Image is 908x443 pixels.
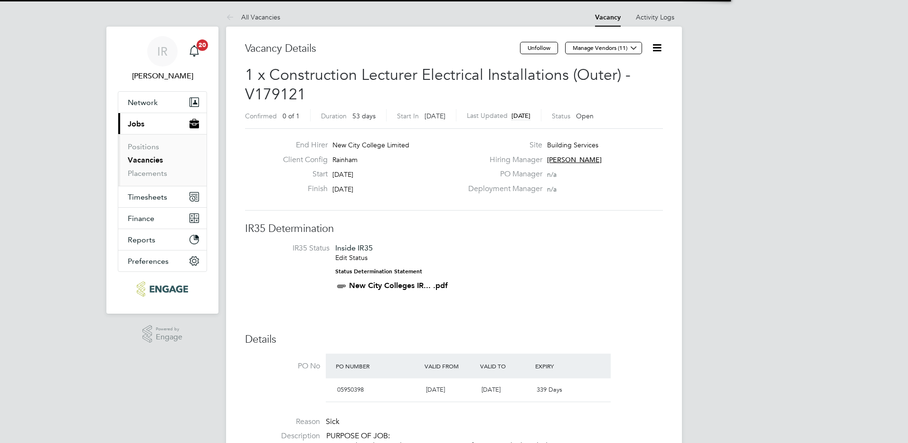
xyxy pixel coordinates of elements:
span: [DATE] [425,112,445,120]
a: 20 [185,36,204,67]
span: 53 days [352,112,376,120]
h3: IR35 Determination [245,222,663,236]
img: ncclondon-logo-retina.png [137,281,188,297]
label: Confirmed [245,112,277,120]
div: Expiry [533,357,588,375]
span: Ian Rist [118,70,207,82]
span: [DATE] [482,385,501,394]
span: Network [128,98,158,107]
a: Placements [128,169,167,178]
span: 0 of 1 [283,112,300,120]
button: Unfollow [520,42,558,54]
label: Deployment Manager [463,184,542,194]
span: Timesheets [128,193,167,202]
a: Powered byEngage [142,325,183,343]
span: Open [576,112,594,120]
span: Preferences [128,257,169,266]
span: Inside IR35 [335,243,373,252]
label: Reason [245,417,320,427]
span: Finance [128,214,154,223]
label: IR35 Status [255,243,330,253]
div: Valid To [478,357,533,375]
span: Powered by [156,325,182,333]
span: [DATE] [332,170,353,179]
span: [DATE] [332,185,353,193]
button: Reports [118,229,207,250]
a: IR[PERSON_NAME] [118,36,207,82]
span: 05950398 [337,385,364,394]
a: Go to home page [118,281,207,297]
span: [DATE] [511,112,530,120]
span: IR [157,45,168,58]
span: Sick [326,417,340,426]
h3: Details [245,333,663,347]
label: Client Config [275,155,328,165]
a: All Vacancies [226,13,280,21]
div: PO Number [333,357,422,375]
a: New City Colleges IR... .pdf [349,281,448,290]
nav: Main navigation [106,27,218,314]
div: Jobs [118,134,207,186]
label: End Hirer [275,140,328,150]
label: Start [275,169,328,179]
span: n/a [547,170,557,179]
span: Reports [128,235,155,244]
button: Timesheets [118,186,207,207]
label: PO No [245,361,320,371]
label: Description [245,431,320,441]
label: PO Manager [463,169,542,179]
button: Preferences [118,250,207,271]
span: [DATE] [426,385,445,394]
label: Last Updated [467,111,508,120]
span: Building Services [547,141,598,149]
button: Manage Vendors (11) [565,42,642,54]
button: Finance [118,208,207,229]
button: Network [118,92,207,113]
strong: Status Determination Statement [335,268,422,275]
label: Start In [397,112,419,120]
span: 1 x Construction Lecturer Electrical Installations (Outer) - V179121 [245,66,631,104]
span: Rainham [332,155,358,164]
a: Edit Status [335,253,368,262]
label: Hiring Manager [463,155,542,165]
label: Site [463,140,542,150]
div: Valid From [422,357,478,375]
span: n/a [547,185,557,193]
label: Finish [275,184,328,194]
label: Duration [321,112,347,120]
button: Jobs [118,113,207,134]
label: Status [552,112,570,120]
a: Vacancies [128,155,163,164]
span: Engage [156,333,182,341]
span: Jobs [128,119,144,128]
span: 339 Days [537,385,562,394]
h3: Vacancy Details [245,42,520,56]
span: 20 [197,39,208,51]
a: Positions [128,142,159,151]
a: Vacancy [595,13,621,21]
a: Activity Logs [636,13,674,21]
span: New City College Limited [332,141,409,149]
span: [PERSON_NAME] [547,155,602,164]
